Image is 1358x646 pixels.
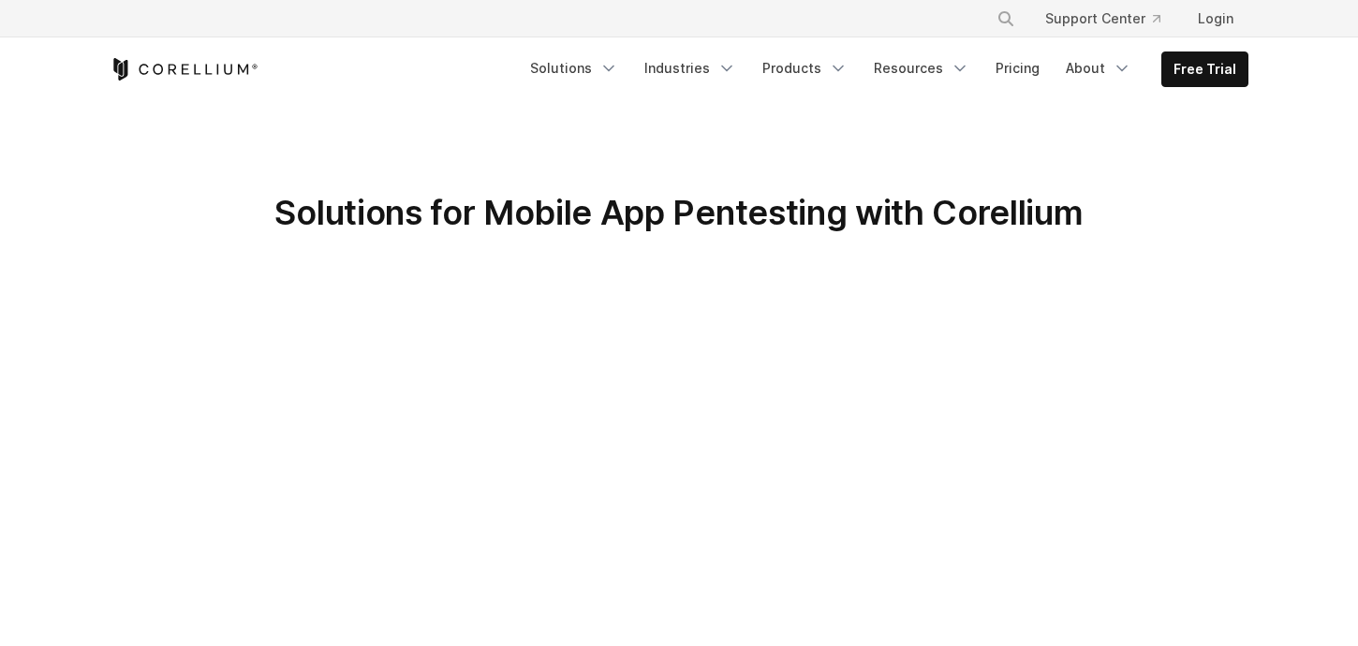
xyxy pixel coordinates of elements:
[1055,51,1143,85] a: About
[863,51,981,85] a: Resources
[974,2,1248,36] div: Navigation Menu
[519,51,1248,87] div: Navigation Menu
[989,2,1023,36] button: Search
[1183,2,1248,36] a: Login
[1030,2,1175,36] a: Support Center
[751,51,859,85] a: Products
[519,51,629,85] a: Solutions
[274,192,1083,233] span: Solutions for Mobile App Pentesting with Corellium
[633,51,747,85] a: Industries
[984,51,1051,85] a: Pricing
[1162,52,1247,86] a: Free Trial
[110,58,258,81] a: Corellium Home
